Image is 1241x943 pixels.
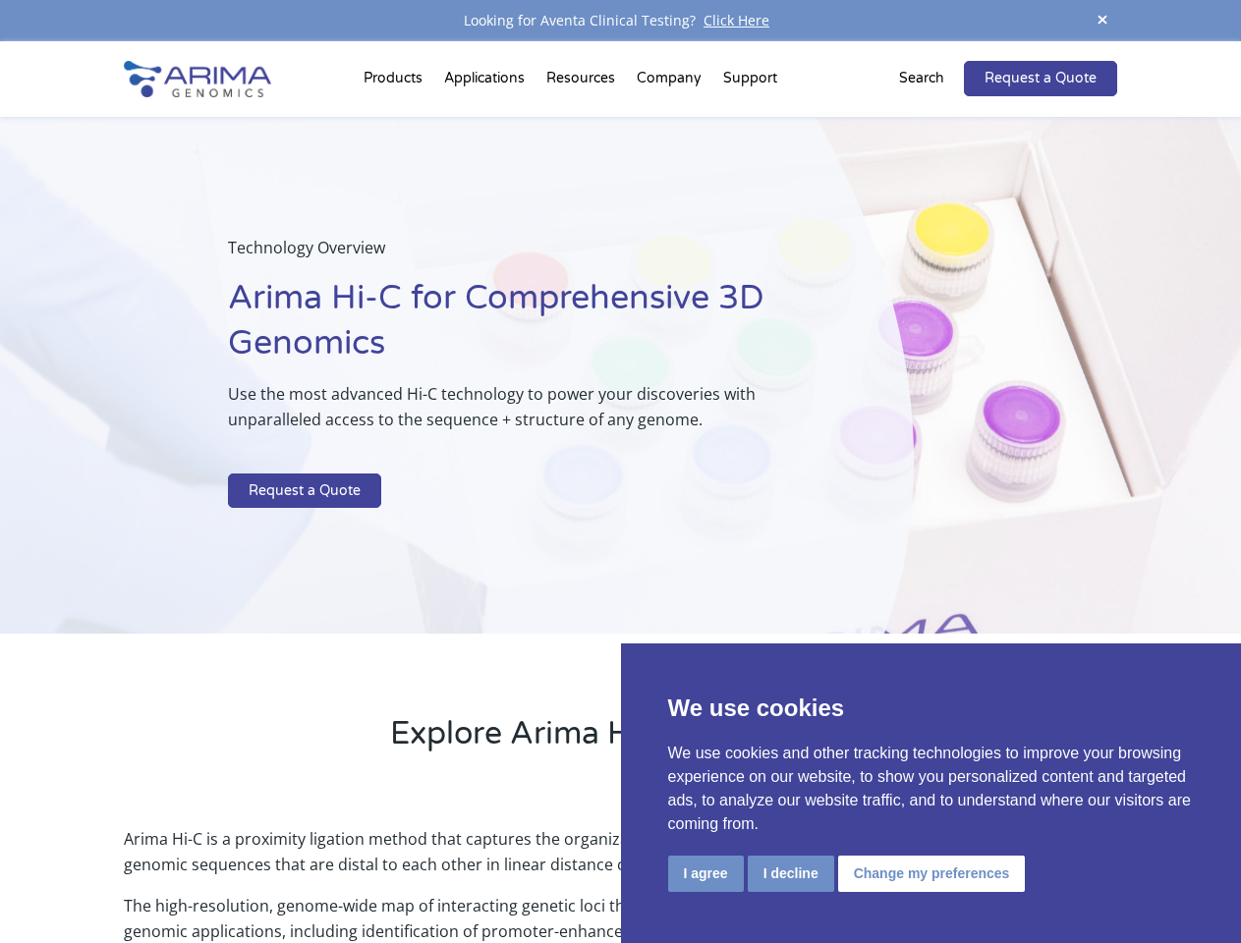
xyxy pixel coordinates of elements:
p: Arima Hi-C is a proximity ligation method that captures the organizational structure of chromatin... [124,826,1116,893]
p: We use cookies and other tracking technologies to improve your browsing experience on our website... [668,742,1195,836]
img: Arima-Genomics-logo [124,61,271,97]
h2: Explore Arima Hi-C Technology [124,712,1116,771]
p: Search [899,66,944,91]
button: I agree [668,856,744,892]
a: Request a Quote [228,473,381,509]
a: Click Here [696,11,777,29]
p: Use the most advanced Hi-C technology to power your discoveries with unparalleled access to the s... [228,381,815,448]
button: I decline [748,856,834,892]
p: Technology Overview [228,235,815,276]
div: Looking for Aventa Clinical Testing? [124,8,1116,33]
a: Request a Quote [964,61,1117,96]
p: We use cookies [668,691,1195,726]
h1: Arima Hi-C for Comprehensive 3D Genomics [228,276,815,381]
button: Change my preferences [838,856,1026,892]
